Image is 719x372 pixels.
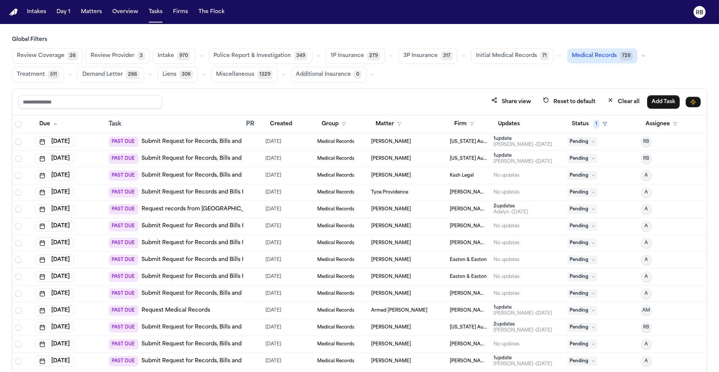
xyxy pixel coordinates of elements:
span: Kash Legal [450,172,474,178]
button: Group [317,117,351,131]
button: [DATE] [35,322,74,333]
span: 1 [593,120,600,129]
span: 9/11/2025, 6:39:15 AM [266,322,281,333]
button: Intakes [24,5,49,19]
button: Reset to default [539,95,600,109]
span: 279 [367,51,380,60]
span: Medical Records [317,341,354,347]
span: Dorene Adams [371,324,411,330]
button: Updates [494,117,524,131]
button: Day 1 [54,5,73,19]
button: Matter [371,117,406,131]
button: RB [641,322,652,333]
span: Romanow Law Group [450,291,488,297]
span: Medical Records [317,206,354,212]
span: 10/6/2025, 9:07:55 AM [266,221,281,231]
button: A [641,255,652,265]
span: A [644,172,648,178]
div: 2 update s [494,321,552,327]
button: The Flock [195,5,228,19]
div: Last updated by Adalyn at 10/2/2025, 9:03:28 PM [494,209,528,215]
span: 10/6/2025, 11:50:25 AM [266,238,281,248]
div: No updates [494,274,519,280]
button: [DATE] [35,356,74,366]
text: RB [696,10,703,15]
button: [DATE] [35,153,74,164]
button: Treatment511 [12,67,64,82]
span: Medical Records [317,324,354,330]
span: George Sink Injury Lawyers [450,223,488,229]
span: Medical Records [317,189,354,195]
span: Select row [15,257,21,263]
span: Pending [567,238,597,247]
span: PAST DUE [109,255,139,265]
span: Michigan Auto Law [450,139,488,145]
span: Intake [158,52,174,60]
span: A [644,223,648,229]
span: 308 [179,70,193,79]
span: Medical Records [317,257,354,263]
a: Submit Request for Records, Bills and [MEDICAL_DATA] from [GEOGRAPHIC_DATA] [142,340,365,348]
button: A [641,221,652,231]
span: Select row [15,172,21,178]
div: Task [109,120,240,129]
span: Pending [567,306,597,315]
button: A [641,288,652,299]
span: Select row [15,139,21,145]
button: Immediate Task [686,97,701,107]
span: 0 [354,70,361,79]
button: A [641,170,652,181]
button: Assignee [641,117,682,131]
span: Select row [15,324,21,330]
a: Request Medical Records [142,307,210,314]
span: 9/11/2025, 6:39:11 AM [266,136,281,147]
span: Demand Letter [82,71,123,78]
span: Select row [15,189,21,195]
span: Medical Records [317,291,354,297]
button: Review Provider3 [86,48,150,64]
button: [DATE] [35,170,74,181]
span: Victoriano Priego [371,172,411,178]
span: 1329 [257,70,273,79]
div: No updates [494,172,519,178]
button: A [641,238,652,248]
button: [DATE] [35,305,74,316]
span: Pending [567,255,597,264]
button: Police Report & Investigation349 [209,48,312,64]
button: A [641,271,652,282]
span: 9/22/2025, 8:24:44 AM [266,288,281,299]
a: Request records from [GEOGRAPHIC_DATA]: Request all records (including physical therapy, preferab... [142,205,528,213]
span: PAST DUE [109,153,139,164]
a: Submit Request for Records, Bills and [MEDICAL_DATA] from [GEOGRAPHIC_DATA] [142,290,365,297]
span: PAST DUE [109,187,139,198]
button: AM [641,305,652,316]
a: Submit Request for Records and Bills from [PERSON_NAME] Permanente [GEOGRAPHIC_DATA] [142,189,397,196]
span: Select row [15,240,21,246]
span: 9/30/2025, 4:23:13 PM [266,339,281,349]
button: [DATE] [35,238,74,248]
span: Select row [15,291,21,297]
span: 349 [294,51,307,60]
span: 3 [137,51,145,60]
button: Firms [170,5,191,19]
button: A [641,339,652,349]
button: RB [641,136,652,147]
span: 9/30/2025, 3:26:33 PM [266,170,281,181]
span: Morse Law LLC [450,206,488,212]
div: 1 update [494,153,552,159]
button: Tasks [146,5,166,19]
button: Share view [487,95,536,109]
img: Finch Logo [9,9,18,16]
button: [DATE] [35,204,74,214]
span: 71 [540,51,549,60]
span: Pending [567,154,597,163]
span: Additional Insurance [296,71,351,78]
button: A [641,204,652,214]
button: 1P Insurance279 [326,48,385,64]
div: Last updated by Richelle Bauman at 10/8/2025, 3:50:12 PM [494,361,552,367]
div: Last updated by Ada Martinez at 10/7/2025, 4:59:39 PM [494,310,552,316]
span: PAST DUE [109,288,139,299]
span: Medical Records [317,172,354,178]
